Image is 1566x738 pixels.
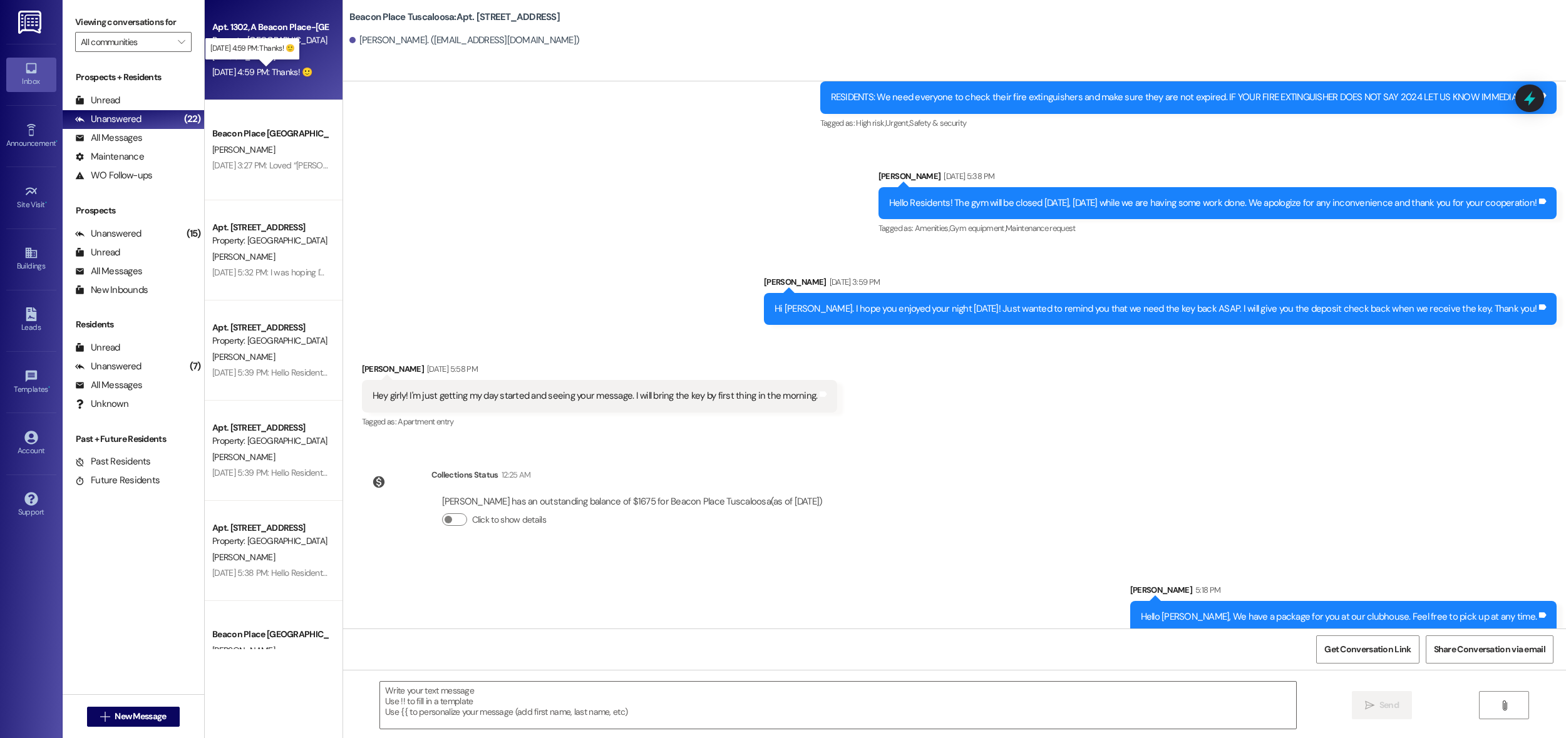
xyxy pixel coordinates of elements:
div: All Messages [75,131,142,145]
div: [PERSON_NAME] [362,362,838,380]
div: [PERSON_NAME]. ([EMAIL_ADDRESS][DOMAIN_NAME]) [349,34,580,47]
a: Leads [6,304,56,337]
div: Tagged as: [820,114,1557,132]
div: Property: [GEOGRAPHIC_DATA] [GEOGRAPHIC_DATA] [212,334,328,347]
span: Amenities , [915,223,950,233]
div: [DATE] 5:39 PM: Hello Residents! The gym will be closed [DATE], [DATE] while we are having some w... [212,367,868,378]
div: Apt. [STREET_ADDRESS] [212,321,328,334]
b: Beacon Place Tuscaloosa: Apt. [STREET_ADDRESS] [349,11,560,24]
span: Safety & security [909,118,966,128]
div: Unknown [75,397,128,411]
div: Unread [75,94,120,107]
div: Unread [75,246,120,259]
div: Prospects [63,204,204,217]
span: Send [1379,699,1399,712]
div: Hello Residents! The gym will be closed [DATE], [DATE] while we are having some work done. We apo... [889,197,1537,210]
div: [DATE] 4:59 PM: Thanks! 🙂 [212,66,312,78]
div: Tagged as: [362,413,838,431]
span: Share Conversation via email [1434,643,1545,656]
div: [DATE] 5:39 PM: Hello Residents! The gym will be closed [DATE], [DATE] while we are having some w... [212,467,868,478]
div: All Messages [75,265,142,278]
div: [PERSON_NAME] has an outstanding balance of $1675 for Beacon Place Tuscaloosa (as of [DATE]) [442,495,823,508]
span: Maintenance request [1006,223,1076,233]
span: Urgent , [885,118,909,128]
div: [DATE] 5:38 PM: Hello Residents! The gym will be closed [DATE], [DATE] while we are having some w... [212,567,868,578]
i:  [100,712,110,722]
i:  [1365,700,1374,710]
a: Buildings [6,242,56,276]
div: [DATE] 5:58 PM [424,362,478,376]
div: [PERSON_NAME] [764,275,1557,293]
span: [PERSON_NAME] [212,551,275,563]
div: [PERSON_NAME] [1130,583,1557,601]
div: Property: [GEOGRAPHIC_DATA] [GEOGRAPHIC_DATA] [212,234,328,247]
span: [PERSON_NAME] [212,351,275,362]
div: Unanswered [75,360,142,373]
div: WO Follow-ups [75,169,152,182]
div: Future Residents [75,474,160,487]
a: Templates • [6,366,56,399]
button: New Message [87,707,180,727]
div: Apt. 1302, A Beacon Place-[GEOGRAPHIC_DATA] [212,21,328,34]
div: [DATE] 5:38 PM [940,170,994,183]
span: • [48,383,50,392]
button: Send [1352,691,1413,719]
div: Maintenance [75,150,144,163]
span: [PERSON_NAME] [212,645,275,656]
div: Beacon Place [GEOGRAPHIC_DATA] Prospect [212,127,328,140]
span: New Message [115,710,166,723]
label: Click to show details [472,513,546,526]
div: Apt. [STREET_ADDRESS] [212,521,328,535]
span: Gym equipment , [949,223,1006,233]
div: Hello [PERSON_NAME], We have a package for you at our clubhouse. Feel free to pick up at any time. [1141,610,1537,623]
button: Share Conversation via email [1426,635,1553,664]
a: Inbox [6,58,56,91]
div: Apt. [STREET_ADDRESS] [212,221,328,234]
span: [PERSON_NAME] [212,451,275,463]
div: Collections Status [431,468,498,481]
a: Account [6,427,56,461]
span: [PERSON_NAME] [212,251,275,262]
button: Get Conversation Link [1316,635,1419,664]
a: Site Visit • [6,181,56,215]
div: Past + Future Residents [63,433,204,446]
div: Beacon Place [GEOGRAPHIC_DATA] Prospect [212,628,328,641]
div: Apt. [STREET_ADDRESS] [212,421,328,434]
a: Support [6,488,56,522]
div: Unread [75,341,120,354]
div: Past Residents [75,455,151,468]
div: Unanswered [75,227,142,240]
div: [PERSON_NAME] [878,170,1557,187]
div: Unanswered [75,113,142,126]
div: RESIDENTS: We need everyone to check their fire extinguishers and make sure they are not expired.... [831,91,1537,104]
span: High risk , [856,118,885,128]
span: [PERSON_NAME] [212,51,275,62]
div: Tagged as: [878,219,1557,237]
div: [DATE] 3:59 PM [827,275,880,289]
div: Property: [GEOGRAPHIC_DATA] [GEOGRAPHIC_DATA] [212,434,328,448]
span: • [56,137,58,146]
i:  [178,37,185,47]
div: 12:25 AM [498,468,531,481]
div: Residents [63,318,204,331]
div: Hi [PERSON_NAME]. I hope you enjoyed your night [DATE]! Just wanted to remind you that we need th... [775,302,1537,315]
label: Viewing conversations for [75,13,192,32]
span: Get Conversation Link [1324,643,1411,656]
img: ResiDesk Logo [18,11,44,34]
input: All communities [81,32,172,52]
div: (22) [181,110,204,129]
p: [DATE] 4:59 PM: Thanks! 🙂 [210,43,294,54]
i:  [1500,700,1509,710]
div: Property: [GEOGRAPHIC_DATA] [GEOGRAPHIC_DATA] [212,34,328,47]
span: [PERSON_NAME] [212,144,275,155]
div: [DATE] 5:32 PM: I was hoping I'd get them [DATE] afternoon on [DATE] because I plan on moving thi... [212,267,921,278]
span: Apartment entry [398,416,453,427]
div: (15) [183,224,204,243]
div: 5:18 PM [1192,583,1220,597]
div: All Messages [75,379,142,392]
div: (7) [187,357,204,376]
div: Property: [GEOGRAPHIC_DATA] [GEOGRAPHIC_DATA] [212,535,328,548]
div: New Inbounds [75,284,148,297]
div: Prospects + Residents [63,71,204,84]
div: Hey girly! I'm just getting my day started and seeing your message. I will bring the key by first... [373,389,818,402]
